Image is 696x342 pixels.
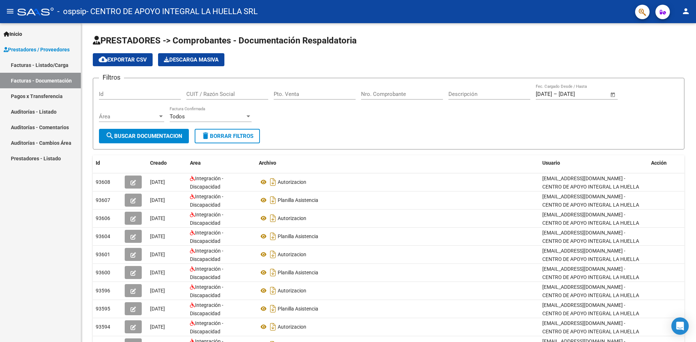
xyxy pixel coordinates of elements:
[268,285,278,296] i: Descargar documento
[268,249,278,260] i: Descargar documento
[681,7,690,16] mat-icon: person
[268,176,278,188] i: Descargar documento
[278,288,306,294] span: Autorizacion
[542,230,639,252] span: [EMAIL_ADDRESS][DOMAIN_NAME] - CENTRO DE APOYO INTEGRAL LA HUELLA SRL -
[4,30,22,38] span: Inicio
[542,160,560,166] span: Usuario
[542,176,639,198] span: [EMAIL_ADDRESS][DOMAIN_NAME] - CENTRO DE APOYO INTEGRAL LA HUELLA SRL -
[278,324,306,330] span: Autorizacion
[671,317,689,335] div: Open Intercom Messenger
[99,56,147,63] span: Exportar CSV
[554,91,557,97] span: –
[96,160,100,166] span: Id
[268,231,278,242] i: Descargar documento
[268,194,278,206] i: Descargar documento
[190,284,223,298] span: Integración - Discapacidad
[93,35,357,46] span: PRESTADORES -> Comprobantes - Documentación Respaldatoria
[96,324,110,330] span: 93594
[609,90,617,99] button: Open calendar
[268,303,278,314] i: Descargar documento
[96,233,110,239] span: 93604
[96,179,110,185] span: 93608
[99,113,158,120] span: Área
[542,302,639,325] span: [EMAIL_ADDRESS][DOMAIN_NAME] - CENTRO DE APOYO INTEGRAL LA HUELLA SRL -
[278,270,318,275] span: Planilla Asistencia
[542,212,639,234] span: [EMAIL_ADDRESS][DOMAIN_NAME] - CENTRO DE APOYO INTEGRAL LA HUELLA SRL -
[651,160,667,166] span: Acción
[150,215,165,221] span: [DATE]
[105,131,114,140] mat-icon: search
[96,252,110,257] span: 93601
[150,233,165,239] span: [DATE]
[150,306,165,312] span: [DATE]
[164,56,219,63] span: Descarga Masiva
[187,155,256,171] datatable-header-cell: Area
[542,266,639,288] span: [EMAIL_ADDRESS][DOMAIN_NAME] - CENTRO DE APOYO INTEGRAL LA HUELLA SRL -
[256,155,539,171] datatable-header-cell: Archivo
[99,129,189,143] button: Buscar Documentacion
[158,53,224,66] button: Descarga Masiva
[190,230,223,244] span: Integración - Discapacidad
[99,72,124,83] h3: Filtros
[96,288,110,294] span: 93596
[170,113,185,120] span: Todos
[536,91,552,97] input: Fecha inicio
[542,284,639,307] span: [EMAIL_ADDRESS][DOMAIN_NAME] - CENTRO DE APOYO INTEGRAL LA HUELLA SRL -
[278,306,318,312] span: Planilla Asistencia
[96,270,110,275] span: 93600
[6,7,14,16] mat-icon: menu
[268,321,278,333] i: Descargar documento
[201,131,210,140] mat-icon: delete
[201,133,253,139] span: Borrar Filtros
[57,4,86,20] span: - ospsip
[147,155,187,171] datatable-header-cell: Creado
[86,4,258,20] span: - CENTRO DE APOYO INTEGRAL LA HUELLA SRL
[559,91,594,97] input: Fecha fin
[190,320,223,334] span: Integración - Discapacidad
[190,194,223,208] span: Integración - Discapacidad
[190,248,223,262] span: Integración - Discapacidad
[150,252,165,257] span: [DATE]
[96,197,110,203] span: 93607
[150,288,165,294] span: [DATE]
[150,324,165,330] span: [DATE]
[4,46,70,54] span: Prestadores / Proveedores
[190,266,223,280] span: Integración - Discapacidad
[648,155,684,171] datatable-header-cell: Acción
[259,160,276,166] span: Archivo
[150,179,165,185] span: [DATE]
[278,215,306,221] span: Autorizacion
[278,233,318,239] span: Planilla Asistencia
[150,270,165,275] span: [DATE]
[278,252,306,257] span: Autorizacion
[190,212,223,226] span: Integración - Discapacidad
[190,176,223,190] span: Integración - Discapacidad
[158,53,224,66] app-download-masive: Descarga masiva de comprobantes (adjuntos)
[150,160,167,166] span: Creado
[542,248,639,270] span: [EMAIL_ADDRESS][DOMAIN_NAME] - CENTRO DE APOYO INTEGRAL LA HUELLA SRL -
[96,306,110,312] span: 93595
[150,197,165,203] span: [DATE]
[268,267,278,278] i: Descargar documento
[195,129,260,143] button: Borrar Filtros
[105,133,182,139] span: Buscar Documentacion
[268,212,278,224] i: Descargar documento
[278,179,306,185] span: Autorizacion
[99,55,107,64] mat-icon: cloud_download
[190,302,223,316] span: Integración - Discapacidad
[93,53,153,66] button: Exportar CSV
[96,215,110,221] span: 93606
[278,197,318,203] span: Planilla Asistencia
[190,160,201,166] span: Area
[542,194,639,216] span: [EMAIL_ADDRESS][DOMAIN_NAME] - CENTRO DE APOYO INTEGRAL LA HUELLA SRL -
[539,155,648,171] datatable-header-cell: Usuario
[93,155,122,171] datatable-header-cell: Id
